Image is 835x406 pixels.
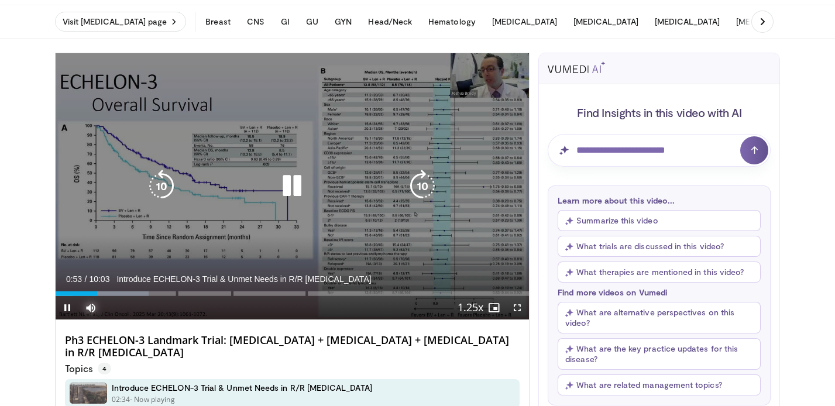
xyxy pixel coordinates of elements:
[548,61,605,73] img: vumedi-ai-logo.svg
[558,287,761,297] p: Find more videos on Vumedi
[558,195,761,205] p: Learn more about this video...
[274,10,297,33] button: GI
[548,134,771,167] input: Question for AI
[79,296,102,319] button: Mute
[66,274,82,284] span: 0:53
[56,296,79,319] button: Pause
[65,363,111,374] p: Topics
[89,274,109,284] span: 10:03
[421,10,483,33] button: Hematology
[98,363,111,374] span: 4
[299,10,325,33] button: GU
[328,10,359,33] button: GYN
[55,12,187,32] a: Visit [MEDICAL_DATA] page
[558,210,761,231] button: Summarize this video
[482,296,506,319] button: Enable picture-in-picture mode
[558,262,761,283] button: What therapies are mentioned in this video?
[729,10,808,33] button: [MEDICAL_DATA]
[112,394,130,405] p: 02:34
[548,105,771,120] h4: Find Insights in this video with AI
[85,274,87,284] span: /
[506,296,529,319] button: Fullscreen
[558,302,761,333] button: What are alternative perspectives on this video?
[65,334,520,359] h4: Ph3 ECHELON-3 Landmark Trial: [MEDICAL_DATA] + [MEDICAL_DATA] + [MEDICAL_DATA] in R/R [MEDICAL_DATA]
[112,383,372,393] h4: Introduce ECHELON-3 Trial & Unmet Needs in R/R [MEDICAL_DATA]
[116,274,371,284] span: Introduce ECHELON-3 Trial & Unmet Needs in R/R [MEDICAL_DATA]
[459,296,482,319] button: Playback Rate
[240,10,272,33] button: CNS
[130,394,175,405] p: - Now playing
[485,10,564,33] button: [MEDICAL_DATA]
[558,374,761,395] button: What are related management topics?
[566,10,645,33] button: [MEDICAL_DATA]
[558,236,761,257] button: What trials are discussed in this video?
[56,53,530,320] video-js: Video Player
[648,10,727,33] button: [MEDICAL_DATA]
[56,291,530,296] div: Progress Bar
[361,10,419,33] button: Head/Neck
[558,338,761,370] button: What are the key practice updates for this disease?
[198,10,237,33] button: Breast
